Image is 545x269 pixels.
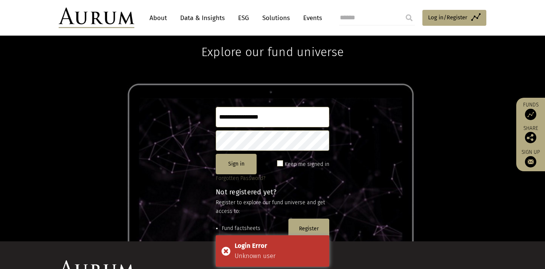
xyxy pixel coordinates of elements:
p: Register to explore our fund universe and get access to: [216,199,329,216]
h1: Explore our fund universe [201,22,344,59]
a: About [146,11,171,25]
h4: Not registered yet? [216,189,329,195]
button: Register [288,219,329,239]
div: Share [520,126,541,143]
a: ESG [234,11,253,25]
img: Share this post [525,132,536,143]
img: Access Funds [525,109,536,120]
button: Sign in [216,154,257,174]
input: Submit [402,10,417,25]
a: Solutions [258,11,294,25]
a: Funds [520,102,541,120]
div: Login Error [235,241,324,251]
span: Log in/Register [428,13,467,22]
img: Aurum [59,8,134,28]
a: Data & Insights [176,11,229,25]
a: Forgotten Password? [216,175,265,181]
a: Log in/Register [422,10,486,26]
label: Keep me signed in [285,160,329,169]
li: Fund factsheets [222,224,285,233]
img: Sign up to our newsletter [525,156,536,167]
a: Sign up [520,149,541,167]
div: Unknown user [235,251,324,261]
a: Events [299,11,322,25]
